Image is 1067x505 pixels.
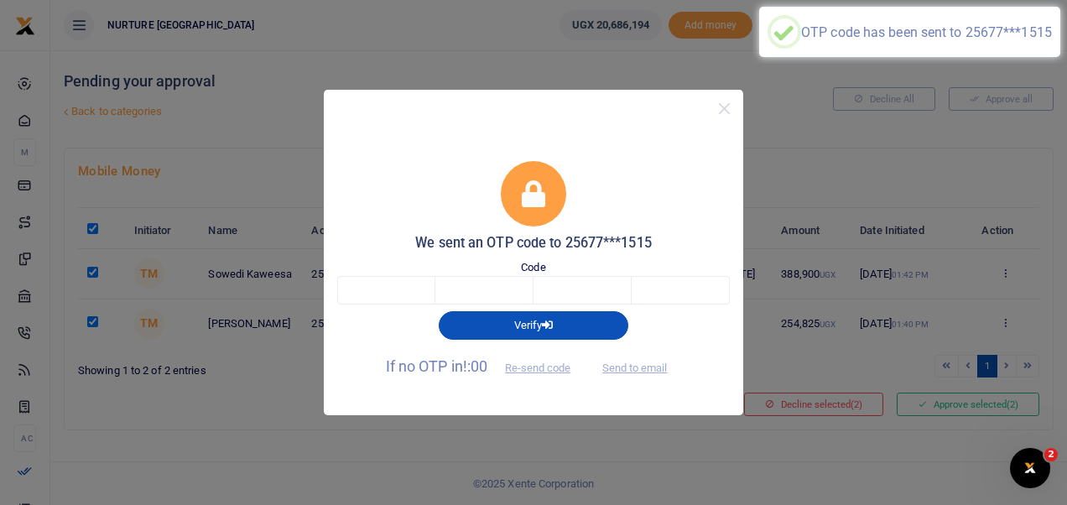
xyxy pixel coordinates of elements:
button: Close [712,96,736,121]
span: !:00 [463,357,487,375]
span: 2 [1044,448,1058,461]
div: OTP code has been sent to 25677***1515 [801,24,1052,40]
label: Code [521,259,545,276]
iframe: Intercom live chat [1010,448,1050,488]
button: Verify [439,311,628,340]
h5: We sent an OTP code to 25677***1515 [337,235,730,252]
span: If no OTP in [386,357,586,375]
